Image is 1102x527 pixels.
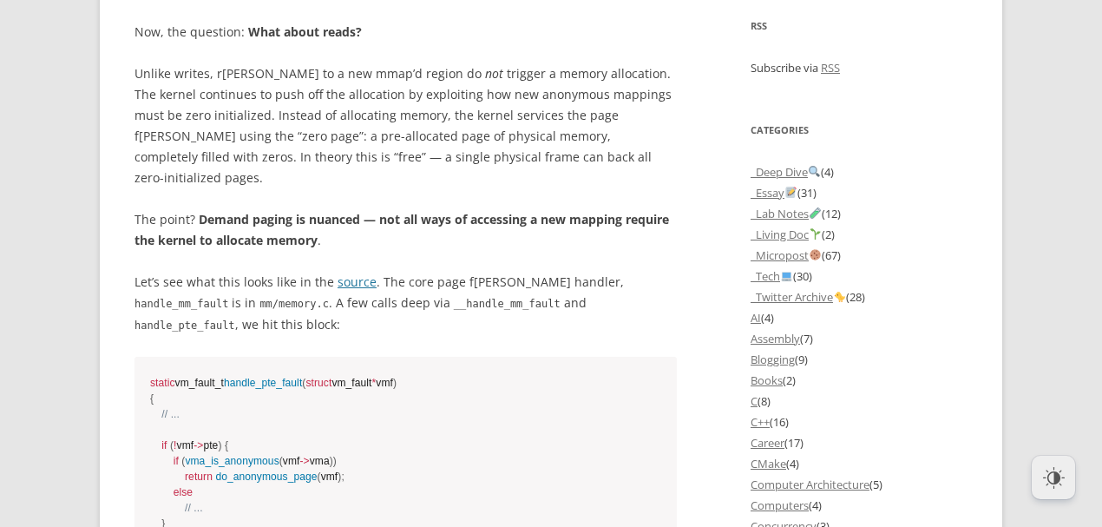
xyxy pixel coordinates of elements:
span: bl [306,316,318,333]
span: se [517,107,530,123]
span: zero- [134,169,164,186]
span: ppings [613,86,672,102]
span: quire [626,211,669,227]
span: stion: [190,23,245,40]
span: t [455,107,459,123]
span: . [377,273,624,290]
span: ke [160,86,173,102]
span: ore [409,273,434,290]
span: ust [134,107,164,123]
span: ock: [306,316,340,333]
li: (28) [751,287,968,307]
img: 🔍 [809,166,820,177]
span: ros. [262,148,297,165]
span: -> [300,455,310,467]
span: t [567,107,572,123]
span: d [401,294,409,311]
span: all [349,86,363,102]
span: ack [607,148,634,165]
span: ma [613,86,632,102]
li: (67) [751,245,968,266]
a: Assembly [751,331,800,346]
span: pletely [134,148,198,165]
span: “f [394,148,403,165]
span: c [371,294,377,311]
a: AI [751,310,761,326]
span: ooks [244,273,273,290]
span: ush [275,86,305,102]
span: tr [507,65,516,82]
a: Computers [751,497,809,513]
span: { [150,392,154,405]
span: mm/ [259,298,279,310]
span: he [167,23,187,40]
span: to a do [134,65,485,82]
span: he [315,273,334,290]
span: ot [379,211,400,227]
span: handl [134,319,166,332]
span: . A [329,294,454,311]
span: l [277,273,280,290]
a: _Essay [751,185,797,201]
span: memory.c [259,298,328,310]
span: mory [560,65,607,82]
span: bout [284,23,319,40]
span: ia [804,60,818,76]
span: t [326,86,331,102]
span: tinues [200,86,257,102]
span: [PERSON_NAME] [469,273,571,290]
span: he [275,128,294,144]
img: 📝 [785,187,797,198]
li: (9) [751,349,968,370]
span: return [185,471,213,483]
span: p [462,128,469,144]
span: in [134,273,338,290]
span: wr [174,65,189,82]
span: re [626,211,638,227]
span: w [421,211,431,227]
span: ew [515,86,539,102]
li: (12) [751,203,968,224]
span: t [275,128,279,144]
span: ocating [340,107,397,123]
span: ) [218,439,221,451]
span: mm [376,65,398,82]
span: f [134,128,139,144]
span: nymous [542,86,610,102]
span: De [199,211,214,227]
span: hat [187,273,215,290]
span: re [323,23,335,40]
span: ll [638,148,652,165]
span: static [150,377,175,389]
span: eory [315,148,352,165]
span: handl [134,298,166,310]
li: (16) [751,412,968,432]
span: ot [485,65,503,82]
span: a [284,23,291,40]
span: he [567,107,587,123]
span: t [281,316,285,333]
li: (7) [751,328,968,349]
span: ( [181,455,185,467]
span: que [190,23,213,40]
span: ialized. [214,107,275,123]
span: t [219,273,223,290]
span: ow, [134,23,164,40]
a: C++ [751,414,770,430]
span: eep [401,294,430,311]
li: (8) [751,391,968,412]
span: me [560,65,578,82]
span: t [134,232,140,248]
a: _Living Doc [751,227,822,242]
span: ap’d [376,65,423,82]
span: ee [163,273,183,290]
li: (4) [751,161,968,182]
img: 🌱 [810,228,821,240]
span: a to by be of a of In is — a [134,65,672,186]
span: scribe [751,60,801,76]
span: r [217,65,222,82]
span: he [384,273,405,290]
span: struct [305,377,331,389]
img: 💻 [781,270,792,281]
span: ge”: [331,128,367,144]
